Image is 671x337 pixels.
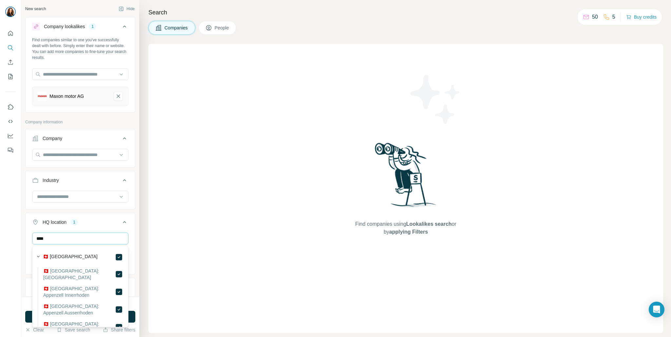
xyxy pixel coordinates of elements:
[5,56,16,68] button: Enrich CSV
[44,23,85,30] div: Company lookalikes
[5,101,16,113] button: Use Surfe on LinkedIn
[32,37,128,61] div: Find companies similar to one you've successfully dealt with before. Simply enter their name or w...
[25,311,135,323] button: Run search
[372,141,440,214] img: Surfe Illustration - Woman searching with binoculars
[389,229,428,235] span: applying Filters
[5,115,16,127] button: Use Surfe API
[164,25,188,31] span: Companies
[5,7,16,17] img: Avatar
[626,12,657,22] button: Buy credits
[592,13,598,21] p: 50
[70,219,78,225] div: 1
[26,279,135,295] button: Annual revenue ($)
[406,221,452,227] span: Lookalikes search
[5,27,16,39] button: Quick start
[43,177,59,184] div: Industry
[5,42,16,54] button: Search
[612,13,615,21] p: 5
[43,219,67,225] div: HQ location
[49,93,84,99] div: Maxon motor AG
[43,321,115,334] label: 🇨🇭 [GEOGRAPHIC_DATA]: [GEOGRAPHIC_DATA]
[649,302,664,317] div: Open Intercom Messenger
[114,4,139,14] button: Hide
[26,19,135,37] button: Company lookalikes1
[353,220,458,236] span: Find companies using or by
[43,285,115,298] label: 🇨🇭 [GEOGRAPHIC_DATA]: Appenzell Innerrhoden
[406,70,465,129] img: Surfe Illustration - Stars
[25,6,46,12] div: New search
[26,214,135,233] button: HQ location1
[57,327,90,333] button: Save search
[38,92,47,101] img: Maxon motor AG-logo
[43,135,62,142] div: Company
[5,144,16,156] button: Feedback
[5,71,16,82] button: My lists
[43,268,115,281] label: 🇨🇭 [GEOGRAPHIC_DATA]: [GEOGRAPHIC_DATA]
[148,8,663,17] h4: Search
[26,131,135,149] button: Company
[215,25,230,31] span: People
[114,92,123,101] button: Maxon motor AG-remove-button
[89,24,96,29] div: 1
[25,327,44,333] button: Clear
[25,119,135,125] p: Company information
[43,303,115,316] label: 🇨🇭 [GEOGRAPHIC_DATA]: Appenzell Ausserrhoden
[5,130,16,142] button: Dashboard
[103,327,135,333] button: Share filters
[43,253,98,261] label: 🇨🇭 [GEOGRAPHIC_DATA]
[26,172,135,191] button: Industry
